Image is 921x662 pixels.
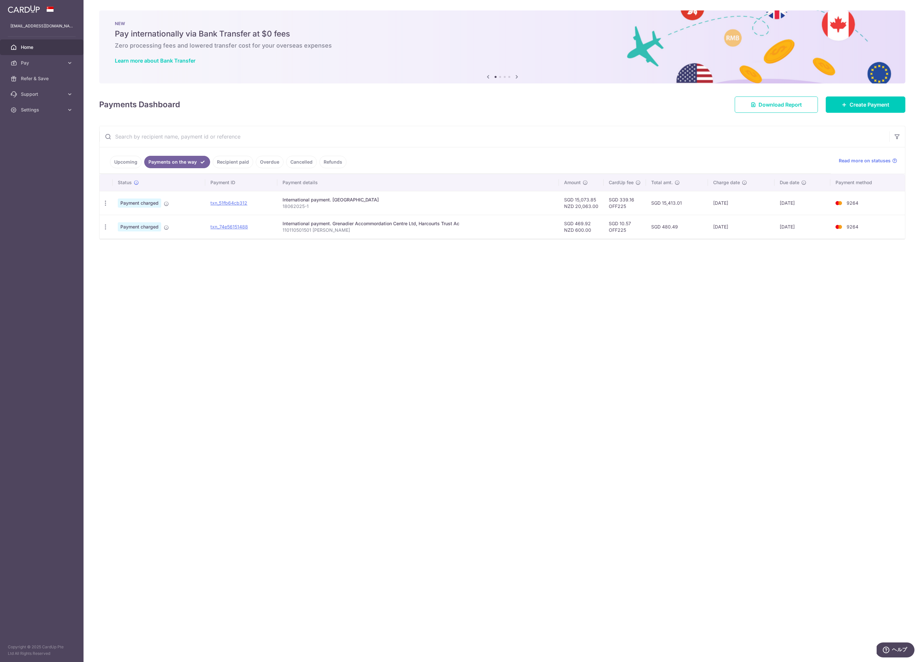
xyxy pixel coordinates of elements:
td: [DATE] [775,191,830,215]
h4: Payments Dashboard [99,99,180,110]
p: 18062025-1 [283,203,554,210]
th: Payment details [277,174,559,191]
a: Read more on statuses [839,157,897,164]
td: [DATE] [708,215,775,239]
a: Learn more about Bank Transfer [115,57,195,64]
a: Recipient paid [213,156,253,168]
span: Status [118,179,132,186]
a: Refunds [319,156,346,168]
span: 9264 [847,200,858,206]
a: txn_51fb64cb312 [210,200,247,206]
img: CardUp [8,5,40,13]
td: [DATE] [708,191,775,215]
span: Total amt. [651,179,673,186]
img: Bank Card [832,199,845,207]
td: [DATE] [775,215,830,239]
td: SGD 15,073.85 NZD 20,063.00 [559,191,604,215]
a: Create Payment [826,96,905,113]
span: Support [21,91,64,97]
span: CardUp fee [609,179,634,186]
a: txn_74e56151488 [210,224,248,229]
div: International payment. Grenadier Accommordation Centre Ltd, Harcourts Trust Ac [283,220,554,227]
span: Payment charged [118,199,161,208]
iframe: ウィジェットを開いて詳しい情報を確認できます [877,642,914,659]
span: Create Payment [850,101,889,109]
span: Pay [21,60,64,66]
span: Payment charged [118,222,161,231]
h5: Pay internationally via Bank Transfer at $0 fees [115,29,890,39]
a: Overdue [256,156,284,168]
p: NEW [115,21,890,26]
span: Read more on statuses [839,157,891,164]
th: Payment method [830,174,905,191]
span: Settings [21,107,64,113]
p: 110110501501 [PERSON_NAME] [283,227,554,233]
span: Refer & Save [21,75,64,82]
span: Due date [780,179,799,186]
td: SGD 480.49 [646,215,708,239]
span: 9264 [847,224,858,229]
td: SGD 469.92 NZD 600.00 [559,215,604,239]
img: Bank transfer banner [99,10,905,83]
td: SGD 15,413.01 [646,191,708,215]
a: Upcoming [110,156,142,168]
input: Search by recipient name, payment id or reference [100,126,889,147]
a: Download Report [735,96,818,113]
div: International payment. [GEOGRAPHIC_DATA] [283,197,554,203]
span: Charge date [713,179,740,186]
span: Download Report [759,101,802,109]
span: Home [21,44,64,51]
a: Payments on the way [144,156,210,168]
h6: Zero processing fees and lowered transfer cost for your overseas expenses [115,42,890,50]
th: Payment ID [205,174,277,191]
a: Cancelled [286,156,317,168]
span: Amount [564,179,581,186]
td: SGD 10.57 OFF225 [604,215,646,239]
p: [EMAIL_ADDRESS][DOMAIN_NAME] [10,23,73,29]
td: SGD 339.16 OFF225 [604,191,646,215]
img: Bank Card [832,223,845,231]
